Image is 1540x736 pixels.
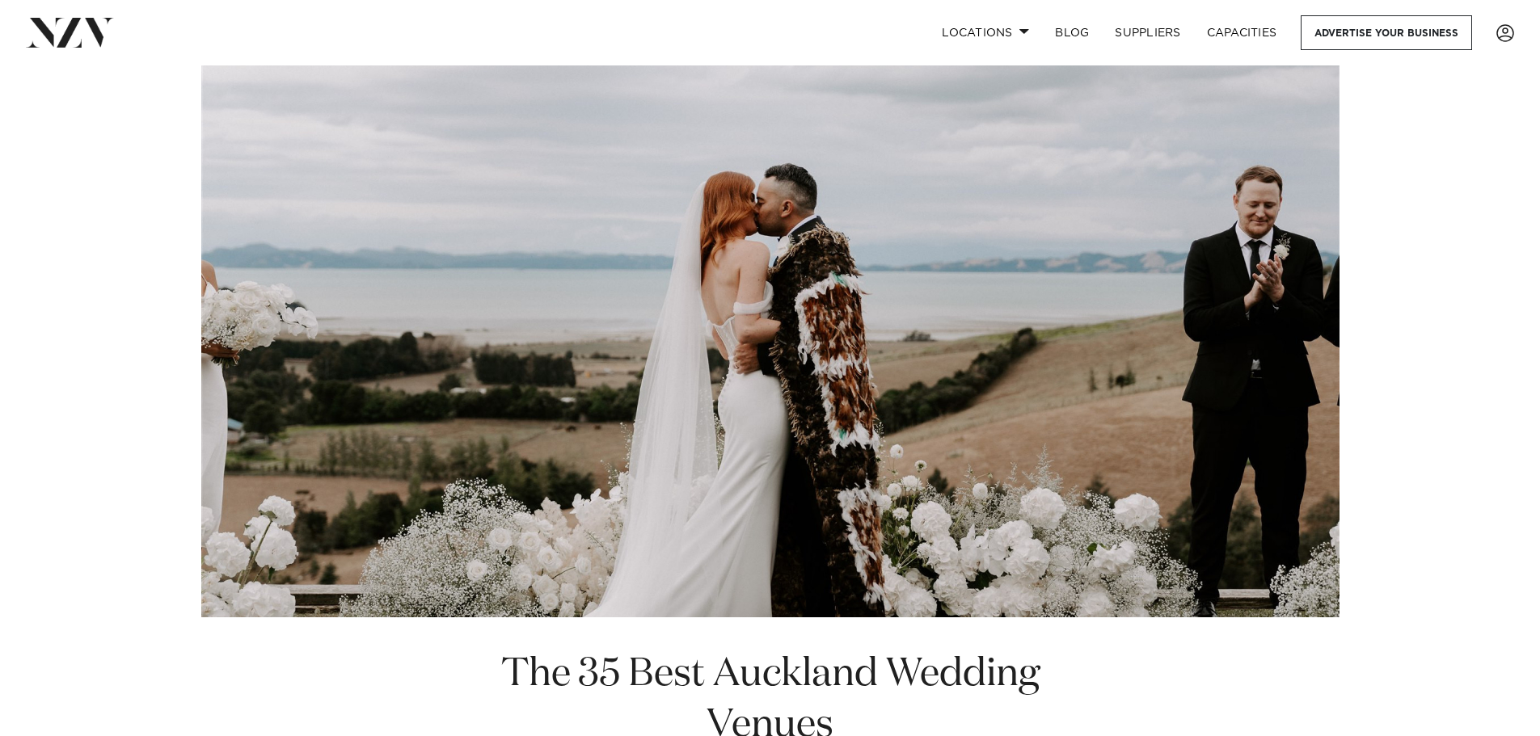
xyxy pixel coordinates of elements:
a: SUPPLIERS [1102,15,1193,50]
img: The 35 Best Auckland Wedding Venues [201,65,1340,617]
a: BLOG [1042,15,1102,50]
a: Locations [929,15,1042,50]
a: Capacities [1194,15,1290,50]
img: nzv-logo.png [26,18,114,47]
a: Advertise your business [1301,15,1472,50]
